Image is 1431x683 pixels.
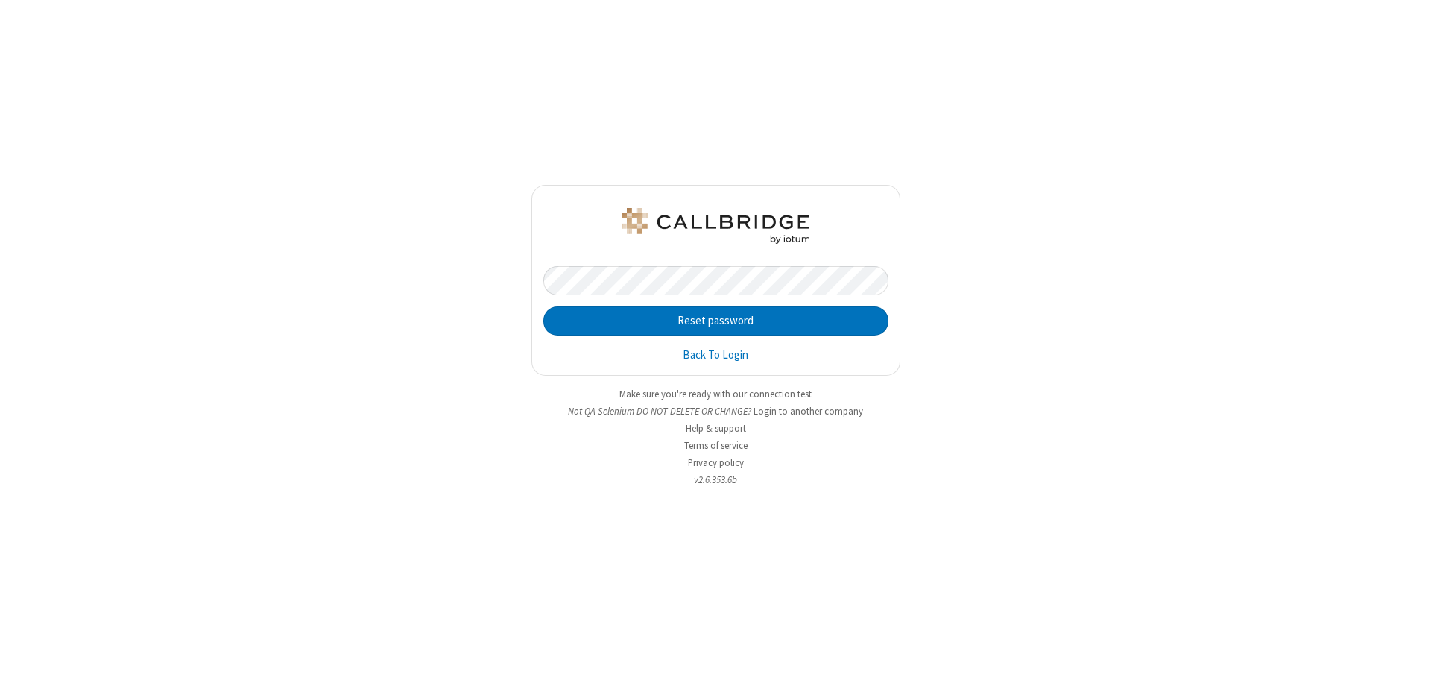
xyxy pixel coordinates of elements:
a: Back To Login [683,347,748,364]
a: Make sure you're ready with our connection test [619,388,812,400]
a: Terms of service [684,439,748,452]
button: Reset password [543,306,888,336]
iframe: Chat [1394,644,1420,673]
a: Help & support [686,422,746,435]
a: Privacy policy [688,456,744,469]
img: QA Selenium DO NOT DELETE OR CHANGE [619,208,812,244]
button: Login to another company [754,404,863,418]
li: Not QA Selenium DO NOT DELETE OR CHANGE? [531,404,900,418]
li: v2.6.353.6b [531,473,900,487]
